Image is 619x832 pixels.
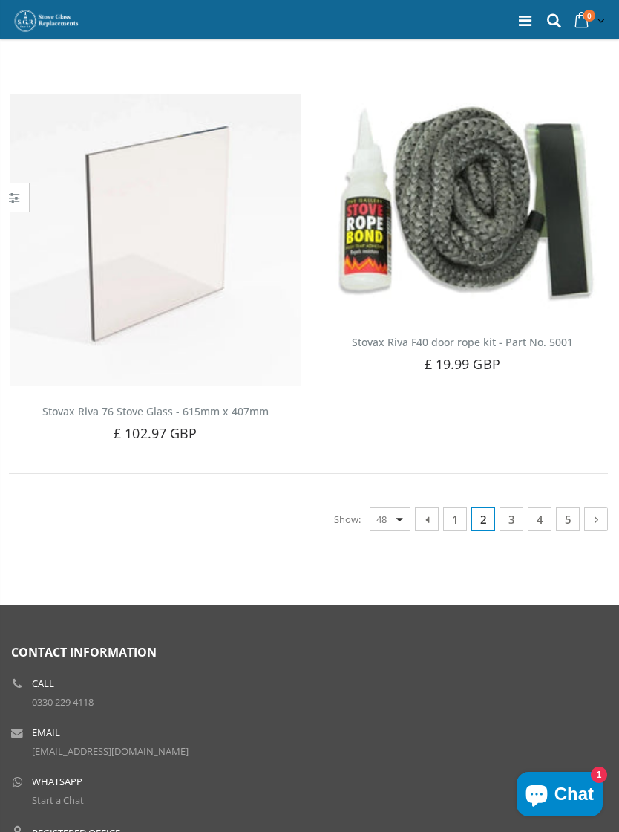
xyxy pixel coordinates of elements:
a: 0 [570,7,608,36]
span: 0 [583,10,595,22]
a: 3 [500,507,523,531]
a: Stovax Riva F40 door rope kit - Part No. 5001 [352,335,573,349]
img: Stovax Riva 76 Stove Glass [10,94,301,386]
a: Start a Chat [32,793,84,807]
a: 0330 229 4118 [32,695,94,709]
span: Show: [334,507,361,531]
span: £ 102.97 GBP [114,424,197,442]
span: 2 [471,507,495,531]
a: 1 [443,507,467,531]
span: Contact Information [11,644,157,660]
span: £ 19.99 GBP [425,355,500,373]
b: Email [32,728,60,738]
a: Stovax Riva 76 Stove Glass - 615mm x 407mm [42,404,269,418]
a: Menu [519,10,531,30]
b: WhatsApp [32,777,82,787]
img: Stovax Riva F40 door rope kit [317,94,609,316]
inbox-online-store-chat: Shopify online store chat [512,772,607,820]
a: 5 [556,507,580,531]
a: [EMAIL_ADDRESS][DOMAIN_NAME] [32,744,189,758]
b: Call [32,679,54,689]
img: Stove Glass Replacement [13,9,80,33]
a: 4 [528,507,551,531]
